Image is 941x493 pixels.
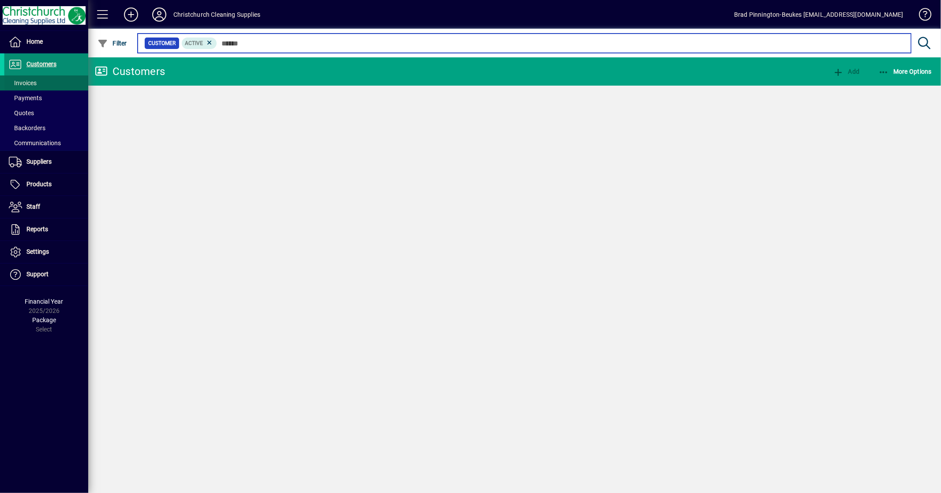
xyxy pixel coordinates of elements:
[876,64,934,79] button: More Options
[4,218,88,241] a: Reports
[26,248,49,255] span: Settings
[173,8,260,22] div: Christchurch Cleaning Supplies
[4,135,88,151] a: Communications
[9,124,45,132] span: Backorders
[182,38,217,49] mat-chip: Activation Status: Active
[26,181,52,188] span: Products
[25,298,64,305] span: Financial Year
[9,79,37,87] span: Invoices
[148,39,176,48] span: Customer
[95,64,165,79] div: Customers
[4,90,88,105] a: Payments
[4,241,88,263] a: Settings
[878,68,932,75] span: More Options
[26,158,52,165] span: Suppliers
[4,105,88,120] a: Quotes
[26,271,49,278] span: Support
[32,316,56,324] span: Package
[831,64,862,79] button: Add
[4,31,88,53] a: Home
[833,68,859,75] span: Add
[26,203,40,210] span: Staff
[4,263,88,286] a: Support
[9,139,61,147] span: Communications
[95,35,129,51] button: Filter
[4,173,88,196] a: Products
[912,2,930,30] a: Knowledge Base
[4,196,88,218] a: Staff
[185,40,203,46] span: Active
[26,226,48,233] span: Reports
[9,94,42,102] span: Payments
[4,75,88,90] a: Invoices
[4,151,88,173] a: Suppliers
[26,60,56,68] span: Customers
[4,120,88,135] a: Backorders
[9,109,34,117] span: Quotes
[145,7,173,23] button: Profile
[26,38,43,45] span: Home
[117,7,145,23] button: Add
[97,40,127,47] span: Filter
[734,8,904,22] div: Brad Pinnington-Beukes [EMAIL_ADDRESS][DOMAIN_NAME]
